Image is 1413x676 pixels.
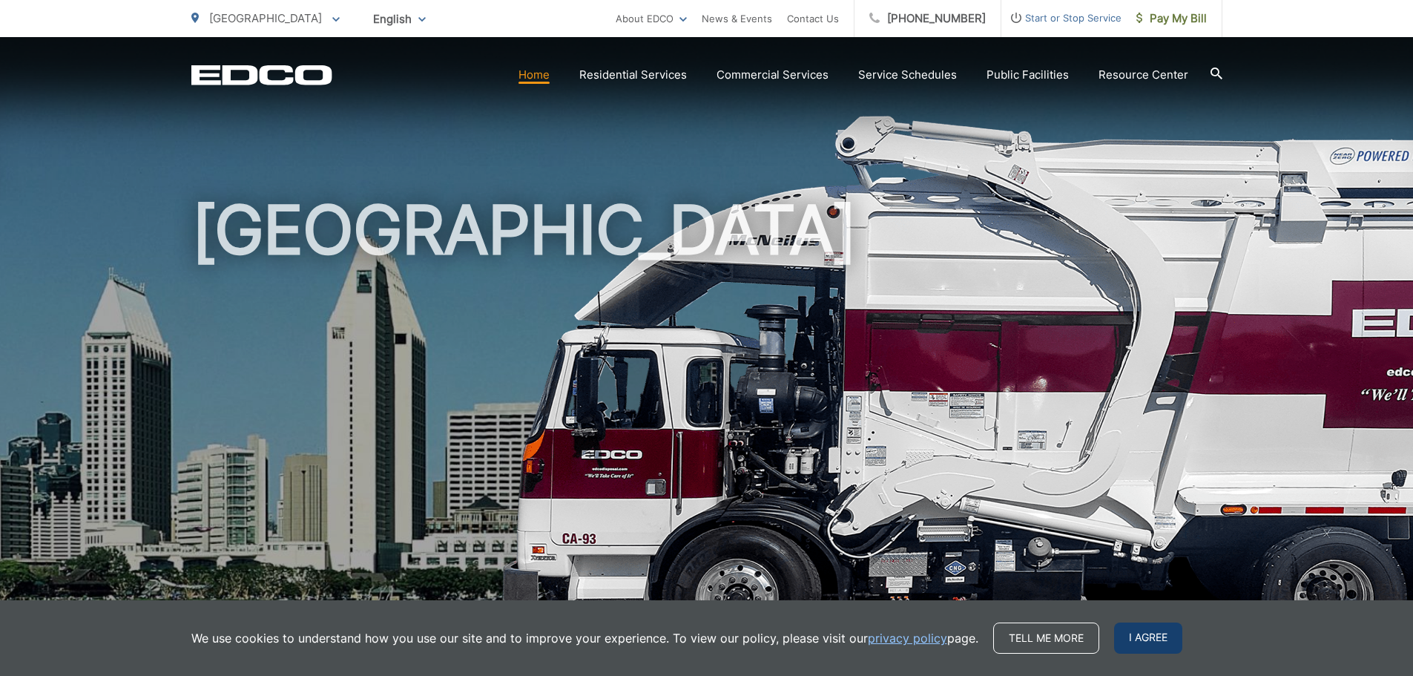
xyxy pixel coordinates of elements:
a: Resource Center [1099,66,1188,84]
span: I agree [1114,623,1182,654]
a: About EDCO [616,10,687,27]
span: English [362,6,437,32]
a: Public Facilities [987,66,1069,84]
a: Tell me more [993,623,1099,654]
a: privacy policy [868,629,947,647]
h1: [GEOGRAPHIC_DATA] [191,193,1222,663]
a: Home [518,66,550,84]
span: [GEOGRAPHIC_DATA] [209,11,322,25]
a: Residential Services [579,66,687,84]
span: Pay My Bill [1136,10,1207,27]
a: EDCD logo. Return to the homepage. [191,65,332,85]
p: We use cookies to understand how you use our site and to improve your experience. To view our pol... [191,629,978,647]
a: Contact Us [787,10,839,27]
a: News & Events [702,10,772,27]
a: Service Schedules [858,66,957,84]
a: Commercial Services [717,66,829,84]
